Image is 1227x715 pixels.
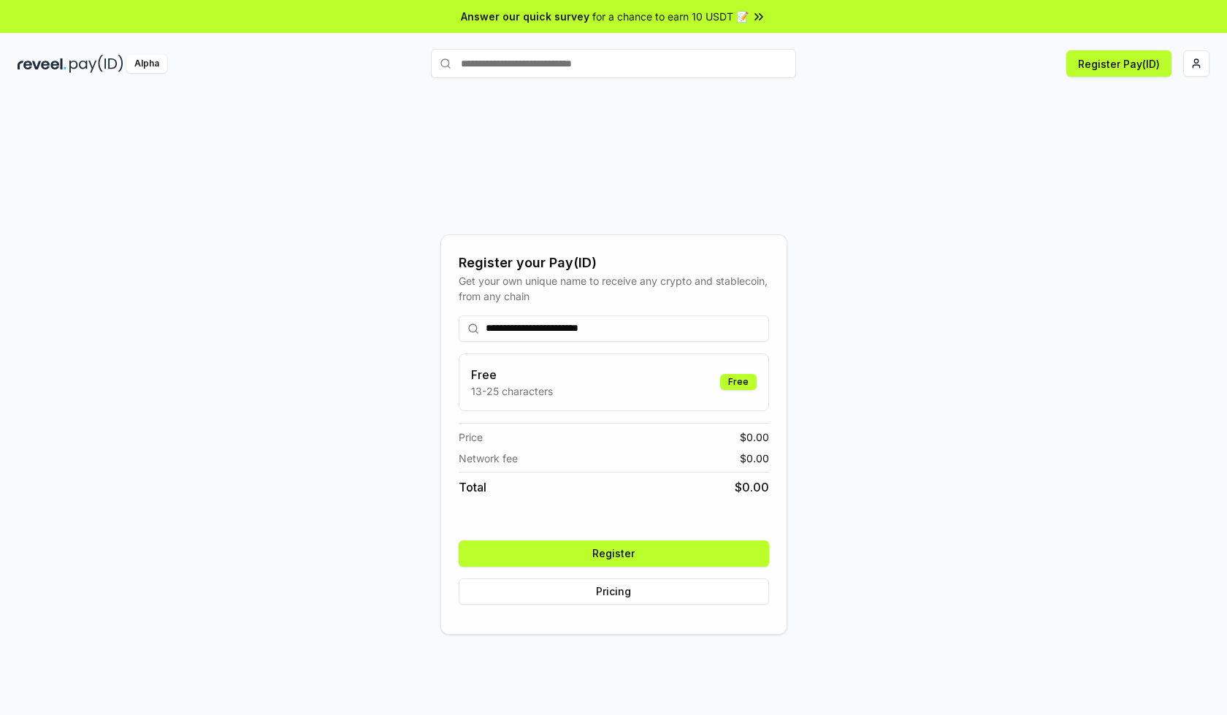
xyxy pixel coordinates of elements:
span: $ 0.00 [735,478,769,496]
div: Register your Pay(ID) [459,253,769,273]
p: 13-25 characters [471,383,553,399]
span: Network fee [459,451,518,466]
img: reveel_dark [18,55,66,73]
span: $ 0.00 [740,429,769,445]
div: Free [720,374,757,390]
div: Alpha [126,55,167,73]
span: Price [459,429,483,445]
span: $ 0.00 [740,451,769,466]
span: Answer our quick survey [461,9,589,24]
h3: Free [471,366,553,383]
span: for a chance to earn 10 USDT 📝 [592,9,749,24]
span: Total [459,478,486,496]
img: pay_id [69,55,123,73]
div: Get your own unique name to receive any crypto and stablecoin, from any chain [459,273,769,304]
button: Register [459,540,769,567]
button: Pricing [459,578,769,605]
button: Register Pay(ID) [1066,50,1171,77]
